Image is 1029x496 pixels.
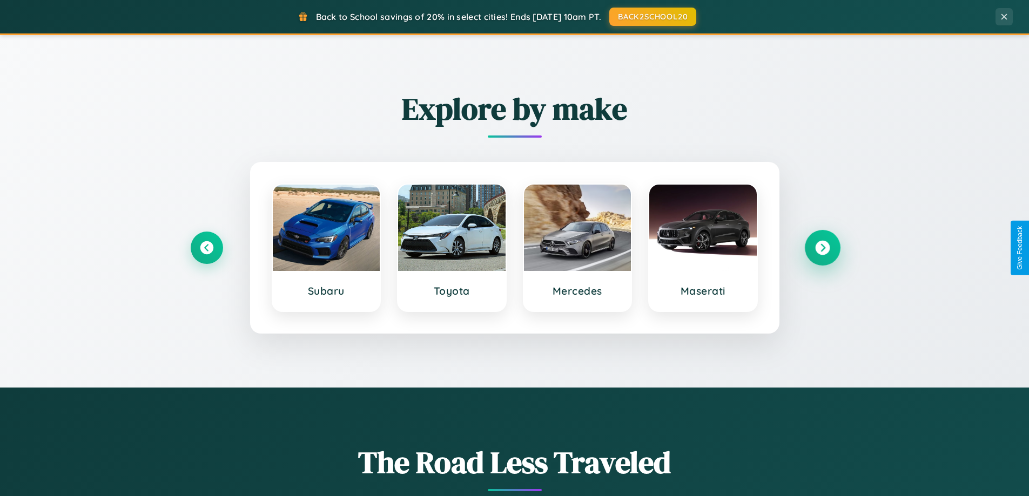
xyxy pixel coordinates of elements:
[191,88,839,130] h2: Explore by make
[609,8,696,26] button: BACK2SCHOOL20
[316,11,601,22] span: Back to School savings of 20% in select cities! Ends [DATE] 10am PT.
[535,284,621,297] h3: Mercedes
[409,284,495,297] h3: Toyota
[660,284,746,297] h3: Maserati
[191,441,839,483] h1: The Road Less Traveled
[284,284,369,297] h3: Subaru
[1016,226,1024,270] div: Give Feedback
